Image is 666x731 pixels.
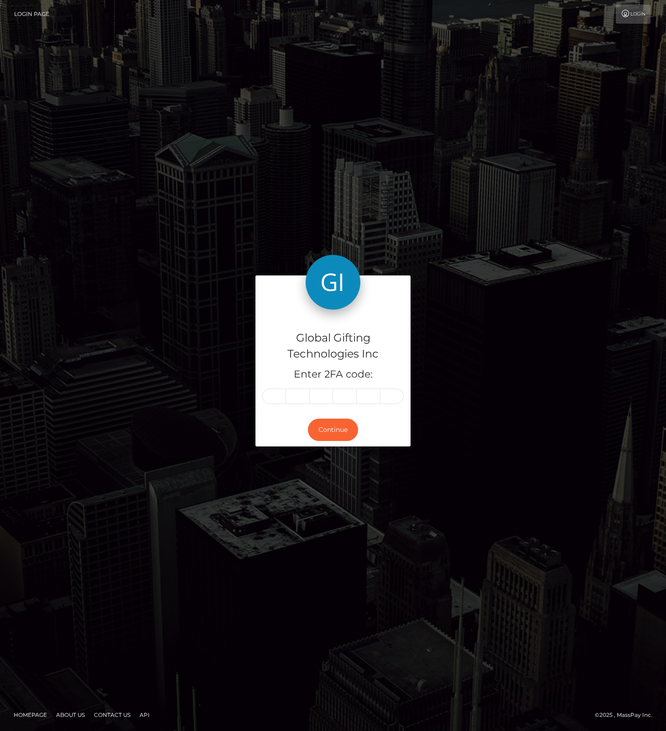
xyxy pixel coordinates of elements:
h5: Enter 2FA code: [262,368,404,382]
a: Login Page [14,5,49,24]
a: About Us [52,708,88,722]
a: API [136,708,153,722]
button: Continue [308,419,358,441]
a: Login [616,5,650,24]
img: Global Gifting Technologies Inc [306,255,360,310]
h4: Global Gifting Technologies Inc [262,330,404,362]
a: Homepage [10,708,51,722]
div: © 2025 , MassPay Inc. [595,710,659,720]
a: Contact Us [90,708,134,722]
